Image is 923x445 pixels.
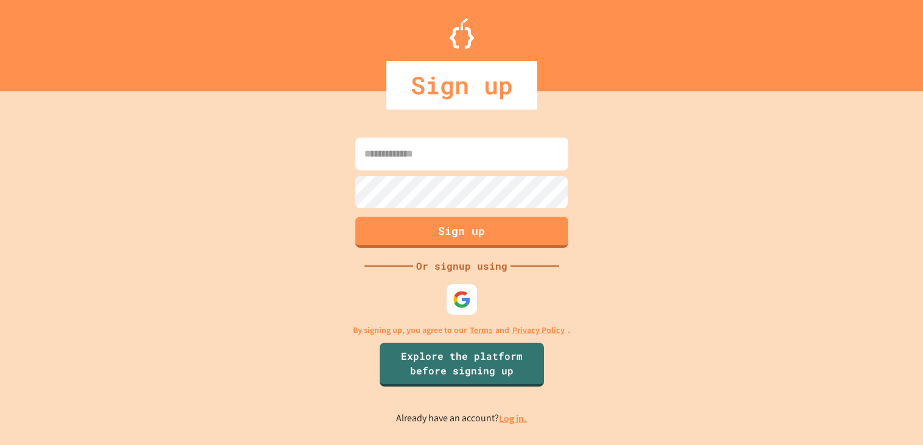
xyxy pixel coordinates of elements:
[499,412,527,425] a: Log in.
[450,18,474,49] img: Logo.svg
[396,411,527,426] p: Already have an account?
[380,343,544,387] a: Explore the platform before signing up
[353,324,570,337] p: By signing up, you agree to our and .
[413,259,510,273] div: Or signup using
[386,61,537,110] div: Sign up
[355,217,568,248] button: Sign up
[453,290,471,309] img: google-icon.svg
[470,324,492,337] a: Terms
[512,324,565,337] a: Privacy Policy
